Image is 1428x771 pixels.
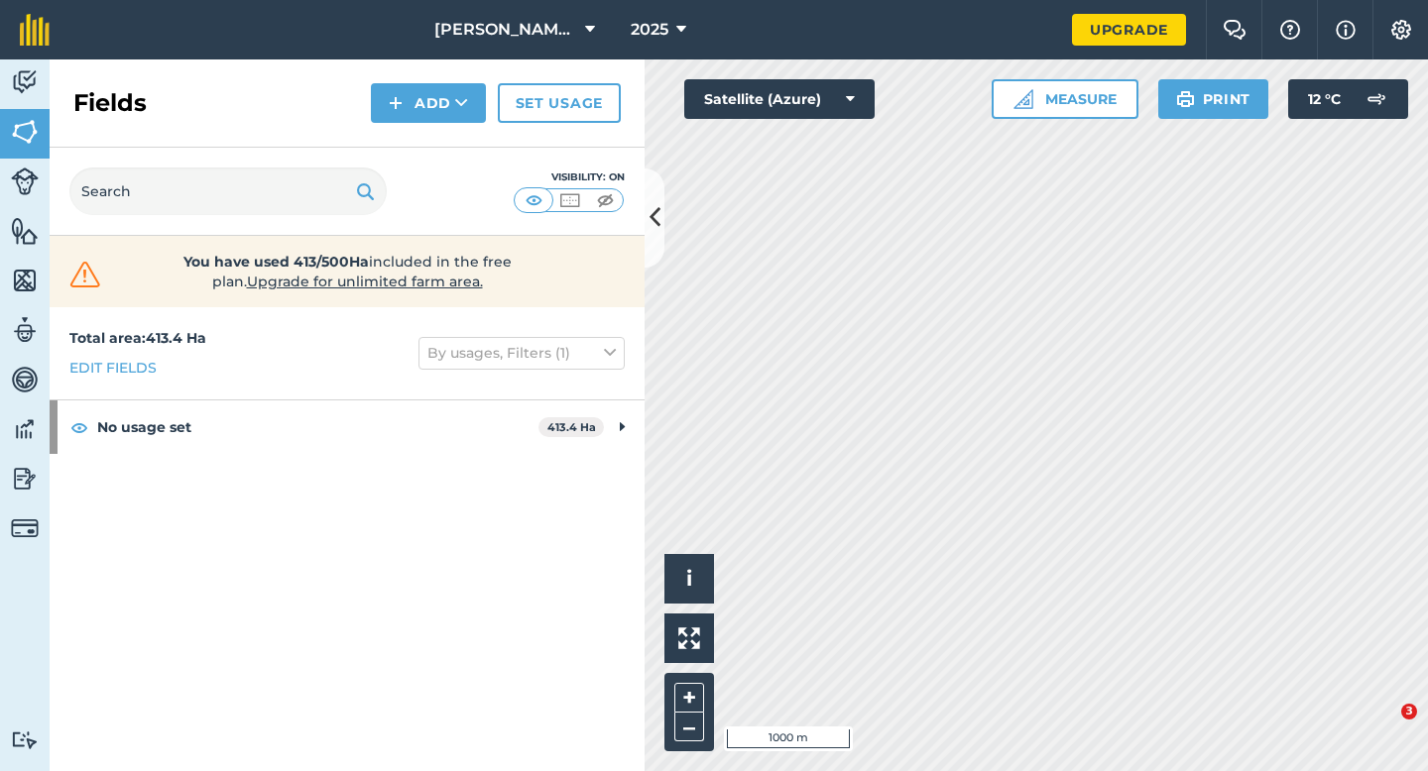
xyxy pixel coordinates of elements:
[65,252,629,291] a: You have used 413/500Haincluded in the free plan.Upgrade for unlimited farm area.
[664,554,714,604] button: i
[389,91,403,115] img: svg+xml;base64,PHN2ZyB4bWxucz0iaHR0cDovL3d3dy53My5vcmcvMjAwMC9zdmciIHdpZHRoPSIxNCIgaGVpZ2h0PSIyNC...
[1361,704,1408,751] iframe: Intercom live chat
[1357,79,1396,119] img: svg+xml;base64,PD94bWwgdmVyc2lvbj0iMS4wIiBlbmNvZGluZz0idXRmLTgiPz4KPCEtLSBHZW5lcmF0b3I6IEFkb2JlIE...
[11,514,39,542] img: svg+xml;base64,PD94bWwgdmVyc2lvbj0iMS4wIiBlbmNvZGluZz0idXRmLTgiPz4KPCEtLSBHZW5lcmF0b3I6IEFkb2JlIE...
[686,566,692,591] span: i
[69,357,157,379] a: Edit fields
[69,329,206,347] strong: Total area : 413.4 Ha
[50,400,645,454] div: No usage set413.4 Ha
[1176,87,1195,111] img: svg+xml;base64,PHN2ZyB4bWxucz0iaHR0cDovL3d3dy53My5vcmcvMjAwMC9zdmciIHdpZHRoPSIxOSIgaGVpZ2h0PSIyNC...
[992,79,1138,119] button: Measure
[547,420,596,434] strong: 413.4 Ha
[514,169,625,185] div: Visibility: On
[73,87,147,119] h2: Fields
[11,365,39,394] img: svg+xml;base64,PD94bWwgdmVyc2lvbj0iMS4wIiBlbmNvZGluZz0idXRmLTgiPz4KPCEtLSBHZW5lcmF0b3I6IEFkb2JlIE...
[70,415,88,439] img: svg+xml;base64,PHN2ZyB4bWxucz0iaHR0cDovL3d3dy53My5vcmcvMjAwMC9zdmciIHdpZHRoPSIxOCIgaGVpZ2h0PSIyNC...
[20,14,50,46] img: fieldmargin Logo
[69,167,387,215] input: Search
[1288,79,1408,119] button: 12 °C
[684,79,875,119] button: Satellite (Azure)
[1389,20,1413,40] img: A cog icon
[11,315,39,345] img: svg+xml;base64,PD94bWwgdmVyc2lvbj0iMS4wIiBlbmNvZGluZz0idXRmLTgiPz4KPCEtLSBHZW5lcmF0b3I6IEFkb2JlIE...
[247,273,483,290] span: Upgrade for unlimited farm area.
[11,117,39,147] img: svg+xml;base64,PHN2ZyB4bWxucz0iaHR0cDovL3d3dy53My5vcmcvMjAwMC9zdmciIHdpZHRoPSI1NiIgaGVpZ2h0PSI2MC...
[11,464,39,494] img: svg+xml;base64,PD94bWwgdmVyc2lvbj0iMS4wIiBlbmNvZGluZz0idXRmLTgiPz4KPCEtLSBHZW5lcmF0b3I6IEFkb2JlIE...
[674,683,704,713] button: +
[371,83,486,123] button: Add
[557,190,582,210] img: svg+xml;base64,PHN2ZyB4bWxucz0iaHR0cDovL3d3dy53My5vcmcvMjAwMC9zdmciIHdpZHRoPSI1MCIgaGVpZ2h0PSI0MC...
[136,252,558,291] span: included in the free plan .
[434,18,577,42] span: [PERSON_NAME] & Sons LC & EC
[1223,20,1247,40] img: Two speech bubbles overlapping with the left bubble in the forefront
[11,67,39,97] img: svg+xml;base64,PD94bWwgdmVyc2lvbj0iMS4wIiBlbmNvZGluZz0idXRmLTgiPz4KPCEtLSBHZW5lcmF0b3I6IEFkb2JlIE...
[1308,79,1341,119] span: 12 ° C
[593,190,618,210] img: svg+xml;base64,PHN2ZyB4bWxucz0iaHR0cDovL3d3dy53My5vcmcvMjAwMC9zdmciIHdpZHRoPSI1MCIgaGVpZ2h0PSI0MC...
[11,414,39,444] img: svg+xml;base64,PD94bWwgdmVyc2lvbj0iMS4wIiBlbmNvZGluZz0idXRmLTgiPz4KPCEtLSBHZW5lcmF0b3I6IEFkb2JlIE...
[678,627,700,649] img: Four arrows, one pointing top left, one top right, one bottom right and the last bottom left
[11,216,39,246] img: svg+xml;base64,PHN2ZyB4bWxucz0iaHR0cDovL3d3dy53My5vcmcvMjAwMC9zdmciIHdpZHRoPSI1NiIgaGVpZ2h0PSI2MC...
[11,167,39,195] img: svg+xml;base64,PD94bWwgdmVyc2lvbj0iMS4wIiBlbmNvZGluZz0idXRmLTgiPz4KPCEtLSBHZW5lcmF0b3I6IEFkb2JlIE...
[65,260,105,289] img: svg+xml;base64,PHN2ZyB4bWxucz0iaHR0cDovL3d3dy53My5vcmcvMjAwMC9zdmciIHdpZHRoPSIzMiIgaGVpZ2h0PSIzMC...
[1278,20,1302,40] img: A question mark icon
[498,83,621,123] a: Set usage
[356,179,375,203] img: svg+xml;base64,PHN2ZyB4bWxucz0iaHR0cDovL3d3dy53My5vcmcvMjAwMC9zdmciIHdpZHRoPSIxOSIgaGVpZ2h0PSIyNC...
[11,266,39,295] img: svg+xml;base64,PHN2ZyB4bWxucz0iaHR0cDovL3d3dy53My5vcmcvMjAwMC9zdmciIHdpZHRoPSI1NiIgaGVpZ2h0PSI2MC...
[522,190,546,210] img: svg+xml;base64,PHN2ZyB4bWxucz0iaHR0cDovL3d3dy53My5vcmcvMjAwMC9zdmciIHdpZHRoPSI1MCIgaGVpZ2h0PSI0MC...
[1072,14,1186,46] a: Upgrade
[1158,79,1269,119] button: Print
[1401,704,1417,719] span: 3
[1013,89,1033,109] img: Ruler icon
[183,253,369,271] strong: You have used 413/500Ha
[631,18,668,42] span: 2025
[1336,18,1356,42] img: svg+xml;base64,PHN2ZyB4bWxucz0iaHR0cDovL3d3dy53My5vcmcvMjAwMC9zdmciIHdpZHRoPSIxNyIgaGVpZ2h0PSIxNy...
[674,713,704,741] button: –
[97,400,538,454] strong: No usage set
[11,730,39,749] img: svg+xml;base64,PD94bWwgdmVyc2lvbj0iMS4wIiBlbmNvZGluZz0idXRmLTgiPz4KPCEtLSBHZW5lcmF0b3I6IEFkb2JlIE...
[418,337,625,369] button: By usages, Filters (1)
